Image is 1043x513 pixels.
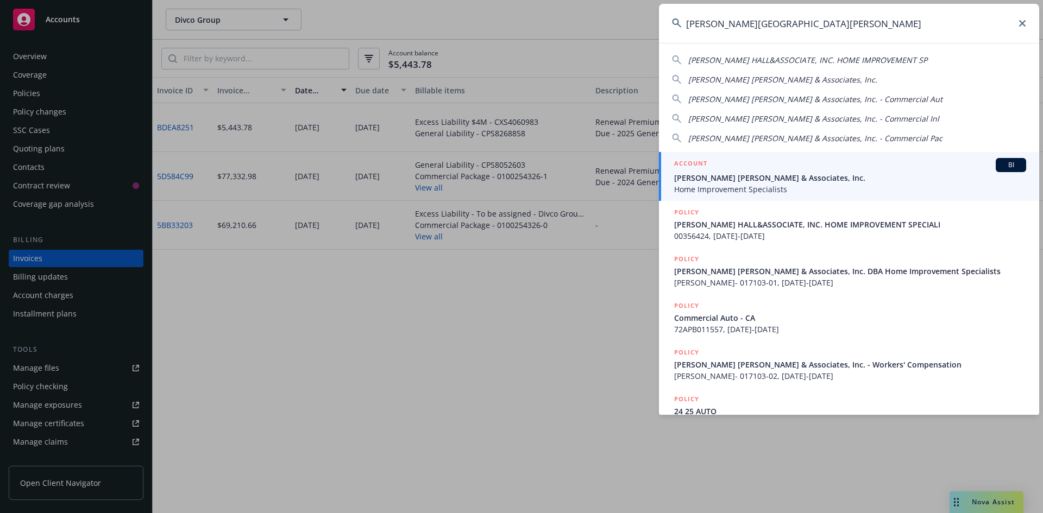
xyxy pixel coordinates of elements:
span: [PERSON_NAME] [PERSON_NAME] & Associates, Inc. - Commercial Aut [688,94,943,104]
span: [PERSON_NAME] [PERSON_NAME] & Associates, Inc. [688,74,877,85]
a: POLICY[PERSON_NAME] [PERSON_NAME] & Associates, Inc. - Workers' Compensation[PERSON_NAME]- 017103... [659,341,1039,388]
span: 24 25 AUTO [674,406,1026,417]
a: POLICYCommercial Auto - CA72APB011557, [DATE]-[DATE] [659,294,1039,341]
span: [PERSON_NAME] HALL&ASSOCIATE, INC. HOME IMPROVEMENT SPECIALI [674,219,1026,230]
a: ACCOUNTBI[PERSON_NAME] [PERSON_NAME] & Associates, Inc.Home Improvement Specialists [659,152,1039,201]
span: Commercial Auto - CA [674,312,1026,324]
span: 00356424, [DATE]-[DATE] [674,230,1026,242]
h5: POLICY [674,254,699,264]
h5: ACCOUNT [674,158,707,171]
a: POLICY[PERSON_NAME] HALL&ASSOCIATE, INC. HOME IMPROVEMENT SPECIALI00356424, [DATE]-[DATE] [659,201,1039,248]
span: [PERSON_NAME]- 017103-02, [DATE]-[DATE] [674,370,1026,382]
span: [PERSON_NAME] [PERSON_NAME] & Associates, Inc. - Workers' Compensation [674,359,1026,370]
span: 72APB011557, [DATE]-[DATE] [674,324,1026,335]
h5: POLICY [674,394,699,404]
span: [PERSON_NAME] [PERSON_NAME] & Associates, Inc. - Commercial Inl [688,113,939,124]
h5: POLICY [674,207,699,218]
span: [PERSON_NAME] [PERSON_NAME] & Associates, Inc. DBA Home Improvement Specialists [674,265,1026,277]
span: [PERSON_NAME]- 017103-01, [DATE]-[DATE] [674,277,1026,288]
h5: POLICY [674,347,699,358]
a: POLICY[PERSON_NAME] [PERSON_NAME] & Associates, Inc. DBA Home Improvement Specialists[PERSON_NAME... [659,248,1039,294]
span: [PERSON_NAME] [PERSON_NAME] & Associates, Inc. [674,172,1026,183]
span: [PERSON_NAME] HALL&ASSOCIATE, INC. HOME IMPROVEMENT SP [688,55,927,65]
input: Search... [659,4,1039,43]
span: BI [1000,160,1022,170]
span: [PERSON_NAME] [PERSON_NAME] & Associates, Inc. - Commercial Pac [688,133,943,143]
a: POLICY24 25 AUTO [659,388,1039,434]
span: Home Improvement Specialists [674,183,1026,195]
h5: POLICY [674,300,699,311]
